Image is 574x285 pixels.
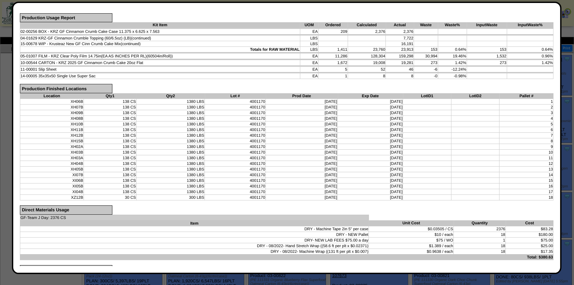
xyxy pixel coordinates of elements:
td: 4001170 [205,144,266,149]
td: 300 LBS [137,194,205,200]
th: InputWaste [467,22,507,28]
td: 10 [499,149,553,155]
td: LBS [300,47,318,52]
td: 138 CS [84,99,136,104]
td: $180.00 [506,232,553,237]
td: 138 CS [84,110,136,115]
td: 1380 LBS [137,178,205,183]
td: 4001170 [205,178,266,183]
td: 13 [499,166,553,172]
td: 1,672 [318,60,348,66]
td: 52 [348,67,386,72]
td: 1 [318,73,348,79]
td: [DATE] [266,172,338,178]
td: [DATE] [338,155,403,161]
td: Total: $380.63 [20,254,553,260]
td: 16,191 [386,41,414,47]
td: 1.42% [438,60,467,66]
td: [DATE] [338,194,403,200]
td: 1380 LBS [137,155,205,161]
th: Pallet # [499,93,553,99]
td: 138 CS [84,172,136,178]
td: 273 [467,60,507,66]
td: XH03A [20,155,84,161]
td: 4001170 [205,194,266,200]
td: 4001170 [205,161,266,166]
td: 153 [414,47,438,52]
td: 18 [499,194,553,200]
td: 4001170 [205,149,266,155]
td: $75.00 [506,237,553,243]
td: [DATE] [266,194,338,200]
td: 138 CS [84,132,136,138]
td: 2376 [454,226,506,232]
td: [DATE] [266,127,338,132]
td: 4 [499,115,553,121]
td: 1 [454,237,506,243]
td: XH03B [20,149,84,155]
td: 7,722 [386,36,414,41]
td: 11 [499,155,553,161]
td: EA [300,60,318,66]
td: XH11B [20,127,84,132]
td: XI07B [20,172,84,178]
td: LBS [300,41,318,47]
th: InputWaste% [507,22,553,28]
td: EA [300,53,318,59]
td: [DATE] [266,144,338,149]
td: 11,286 [318,53,348,59]
td: 1380 LBS [137,172,205,178]
th: Location [20,93,84,99]
td: [DATE] [338,104,403,110]
td: EA [300,67,318,72]
td: DRY - 08/2022- Machine Wrap ((131 ft per plt x $0.007) [20,249,369,254]
div: Production Usage Report [20,13,112,23]
td: 138 CS [84,104,136,110]
div: Production Finished Locations [20,84,112,93]
td: 19,281 [386,60,414,66]
td: 1380 LBS [137,110,205,115]
th: LotID1 [403,93,451,99]
td: 12 [499,161,553,166]
td: [DATE] [266,115,338,121]
td: [DATE] [338,166,403,172]
td: 0.64% [507,47,553,52]
td: 138 CS [84,183,136,189]
td: [DATE] [338,110,403,115]
th: Exp Date [338,93,403,99]
th: Unit Cost [369,220,454,226]
td: XH07B [20,104,84,110]
td: 138 CS [84,161,136,166]
td: -6 [414,67,438,72]
th: Waste [414,22,438,28]
td: [DATE] [266,149,338,155]
td: 138 CS [84,178,136,183]
td: 4001170 [205,110,266,115]
td: Totals for RAW MATERIAL [20,47,300,52]
td: 1380 LBS [137,132,205,138]
td: [DATE] [338,99,403,104]
div: Kit Item Usage by Location [20,265,112,274]
td: 4001170 [205,189,266,194]
td: 1,411 [318,47,348,52]
td: 1 [499,99,553,104]
td: 4001170 [205,138,266,144]
td: XH10B [20,121,84,127]
th: Quantity [454,220,506,226]
th: Prod Date [266,93,338,99]
td: 1380 LBS [137,99,205,104]
td: 4001170 [205,121,266,127]
td: [DATE] [266,183,338,189]
td: XI04B [20,189,84,194]
td: XI06B [20,178,84,183]
td: [DATE] [338,161,403,166]
td: XZ12B [20,194,84,200]
td: 0.96% [507,53,553,59]
td: 8 [386,73,414,79]
td: 4001170 [205,127,266,132]
td: [DATE] [338,183,403,189]
td: 128,304 [348,53,386,59]
th: Item [20,220,369,226]
td: 05-01007 FILM - KRZ Clear Poly Film 14.75in(EA AS INCHES PER RL)(60504in/Roll)) [20,53,300,59]
td: XH09B [20,110,84,115]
